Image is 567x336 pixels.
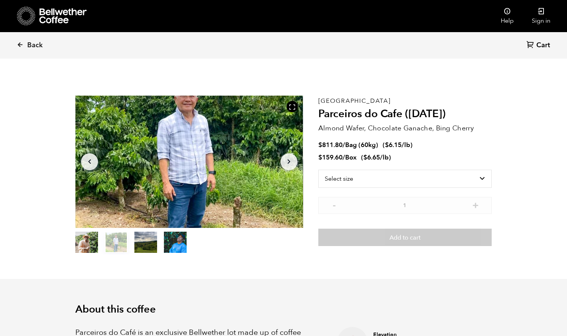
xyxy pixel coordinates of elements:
bdi: 811.80 [318,141,343,149]
a: Cart [526,40,552,51]
button: - [330,201,339,208]
span: / [343,153,345,162]
bdi: 159.60 [318,153,343,162]
span: $ [385,141,389,149]
span: /lb [402,141,410,149]
span: $ [318,141,322,149]
h2: Parceiros do Cafe ([DATE]) [318,108,492,121]
span: $ [363,153,367,162]
button: Add to cart [318,229,492,246]
bdi: 6.15 [385,141,402,149]
span: / [343,141,345,149]
span: /lb [380,153,389,162]
span: Box [345,153,357,162]
span: Cart [536,41,550,50]
span: Back [27,41,43,50]
p: Almond Wafer, Chocolate Ganache, Bing Cherry [318,123,492,133]
span: ( ) [383,141,413,149]
button: + [471,201,480,208]
bdi: 6.65 [363,153,380,162]
span: ( ) [361,153,391,162]
span: $ [318,153,322,162]
span: Bag (60kg) [345,141,378,149]
h2: About this coffee [75,303,492,316]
